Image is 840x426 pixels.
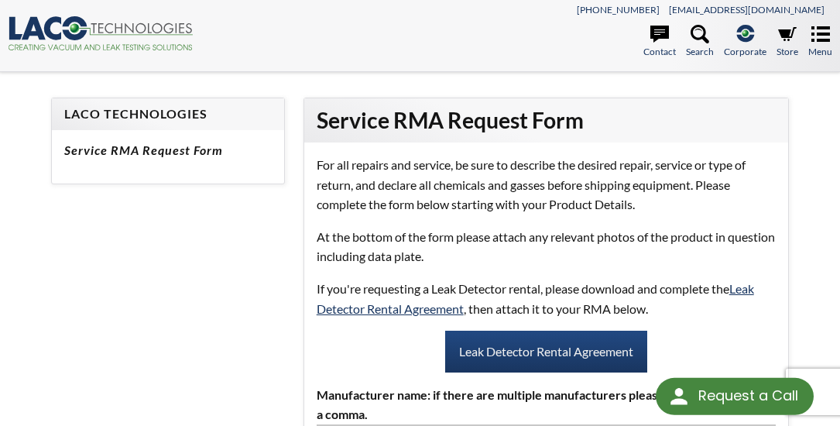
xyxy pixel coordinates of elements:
img: round button [667,384,691,409]
a: Leak Detector Rental Agreement [445,331,647,373]
a: Contact [643,25,676,59]
a: Store [777,25,798,59]
a: Search [686,25,714,59]
span: Corporate [724,44,766,59]
a: Leak Detector Rental Agreement [317,281,754,316]
a: [PHONE_NUMBER] [577,4,660,15]
p: At the bottom of the form please attach any relevant photos of the product in question including ... [317,227,776,266]
h2: Service RMA Request Form [317,106,776,135]
label: Manufacturer name: if there are multiple manufacturers please separate them with a comma. [317,385,776,424]
a: Menu [808,25,832,59]
p: If you're requesting a Leak Detector rental, please download and complete the , then attach it to... [317,279,776,318]
p: For all repairs and service, be sure to describe the desired repair, service or type of return, a... [317,155,776,215]
a: [EMAIL_ADDRESS][DOMAIN_NAME] [669,4,825,15]
h4: LACO Technologies [64,106,271,122]
h5: Service RMA Request Form [64,143,271,159]
div: Request a Call [698,378,798,414]
div: Request a Call [656,378,814,415]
